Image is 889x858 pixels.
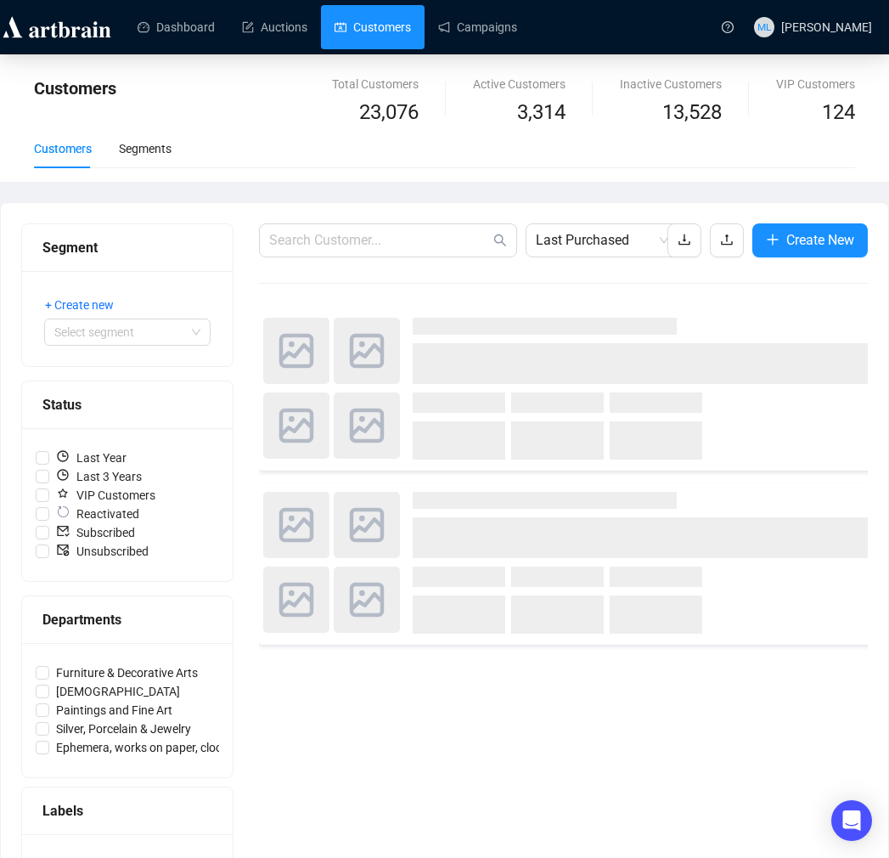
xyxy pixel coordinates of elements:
[34,78,116,99] span: Customers
[776,75,855,93] div: VIP Customers
[49,486,162,505] span: VIP Customers
[493,234,507,247] span: search
[49,467,149,486] span: Last 3 Years
[138,5,215,49] a: Dashboard
[34,139,92,158] div: Customers
[269,230,490,251] input: Search Customer...
[49,505,146,523] span: Reactivated
[766,233,779,246] span: plus
[334,492,400,558] img: photo.svg
[335,5,411,49] a: Customers
[752,223,868,257] button: Create New
[42,394,212,415] div: Status
[44,291,127,319] button: + Create new
[722,21,734,33] span: question-circle
[786,229,854,251] span: Create New
[49,720,198,738] span: Silver, Porcelain & Jewelry
[263,392,329,459] img: photo.svg
[662,97,722,129] span: 13,528
[720,233,734,246] span: upload
[263,492,329,558] img: photo.svg
[263,318,329,384] img: photo.svg
[42,609,212,630] div: Departments
[334,318,400,384] img: photo.svg
[359,97,419,129] span: 23,076
[263,567,329,633] img: photo.svg
[49,523,142,542] span: Subscribed
[119,139,172,158] div: Segments
[45,296,114,314] span: + Create new
[822,100,855,124] span: 124
[42,800,212,821] div: Labels
[332,75,419,93] div: Total Customers
[334,567,400,633] img: photo.svg
[42,237,212,258] div: Segment
[49,663,205,682] span: Furniture & Decorative Arts
[536,224,668,257] span: Last Purchased
[242,5,307,49] a: Auctions
[473,75,565,93] div: Active Customers
[49,449,133,467] span: Last Year
[334,392,400,459] img: photo.svg
[49,701,179,720] span: Paintings and Fine Art
[49,738,265,757] span: Ephemera, works on paper, clocks, etc.
[781,20,872,34] span: [PERSON_NAME]
[517,97,565,129] span: 3,314
[49,542,155,561] span: Unsubscribed
[49,682,187,701] span: [DEMOGRAPHIC_DATA]
[831,800,872,841] div: Open Intercom Messenger
[678,233,691,246] span: download
[620,75,722,93] div: Inactive Customers
[438,5,517,49] a: Campaigns
[757,19,772,35] span: ML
